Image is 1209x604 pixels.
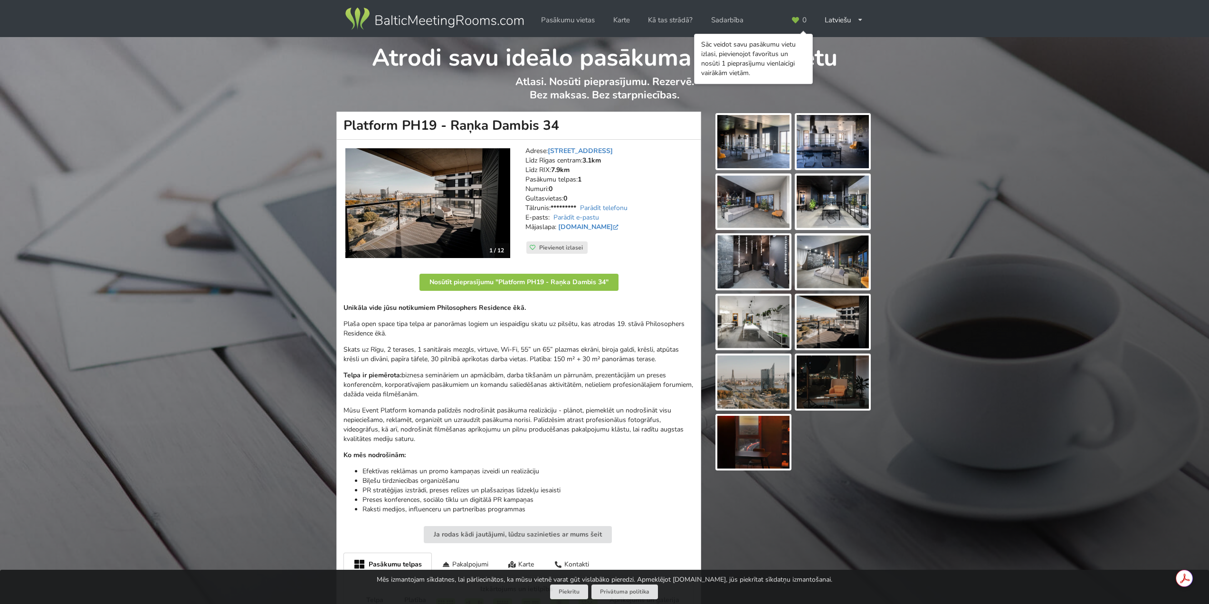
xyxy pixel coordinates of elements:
[578,175,581,184] strong: 1
[548,146,613,155] a: [STREET_ADDRESS]
[818,11,870,29] div: Latviešu
[549,184,552,193] strong: 0
[362,467,694,476] li: Efektīvas reklāmas un promo kampaņas izveidi un realizāciju
[580,203,628,212] a: Parādīt telefonu
[362,476,694,486] li: Biļešu tirdzniecības organizēšanu
[343,345,694,364] p: Skats uz Rīgu, 2 terases, 1 sanitārais mezgls, virtuve, Wi-Fi, 55” un 65” plazmas ekrāni, biroja ...
[343,6,525,32] img: Baltic Meeting Rooms
[717,235,790,288] img: Platform PH19 - Raņka Dambis 34 | Rīga | Pasākumu vieta - galerijas bilde
[591,585,658,599] a: Privātuma politika
[345,148,510,259] a: Neierastas vietas | Rīga | Platform PH19 - Raņka Dambis 34 1 / 12
[797,175,869,229] img: Platform PH19 - Raņka Dambis 34 | Rīga | Pasākumu vieta - galerijas bilde
[553,213,599,222] a: Parādīt e-pastu
[607,11,637,29] a: Karte
[550,585,588,599] button: Piekrītu
[345,148,510,259] img: Neierastas vietas | Rīga | Platform PH19 - Raņka Dambis 34
[717,175,790,229] img: Platform PH19 - Raņka Dambis 34 | Rīga | Pasākumu vieta - galerijas bilde
[424,526,612,543] button: Ja rodas kādi jautājumi, lūdzu sazinieties ar mums šeit
[544,553,599,575] div: Kontakti
[362,495,694,505] li: Preses konferences, sociālo tīklu un digitālā PR kampaņas
[701,40,806,78] div: Sāc veidot savu pasākumu vietu izlasi, pievienojot favorītus un nosūti 1 pieprasījumu vienlaicīgi...
[704,11,750,29] a: Sadarbība
[343,319,694,338] p: Plaša open space tipa telpa ar panorāmas logiem un iespaidīgu skatu uz pilsētu, kas atrodas 19. s...
[343,303,526,312] strong: Unikāla vide jūsu notikumiem Philosophers Residence ēkā.
[362,486,694,495] li: PR stratēģijas izstrādi, preses relīzes un plašsaziņas līdzekļu iesaisti
[539,244,583,251] span: Pievienot izlasei
[641,11,699,29] a: Kā tas strādā?
[582,156,601,165] strong: 3.1km
[337,37,872,73] h1: Atrodi savu ideālo pasākuma norises vietu
[432,553,498,575] div: Pakalpojumi
[362,505,694,514] li: Raksti medijos, influenceru un partnerības programmas
[558,222,620,231] a: [DOMAIN_NAME]
[343,371,401,380] strong: Telpa ir piemērota:
[498,553,544,575] div: Karte
[343,371,694,399] p: biznesa semināriem un apmācībām, darba tikšanām un pārrunām, prezentācijām un preses konferencēm,...
[563,194,567,203] strong: 0
[717,355,790,409] img: Platform PH19 - Raņka Dambis 34 | Rīga | Pasākumu vieta - galerijas bilde
[343,553,432,575] div: Pasākumu telpas
[484,243,510,258] div: 1 / 12
[336,112,701,140] h1: Platform PH19 - Raņka Dambis 34
[802,17,807,24] span: 0
[419,274,619,291] button: Nosūtīt pieprasījumu "Platform PH19 - Raņka Dambis 34"
[797,115,869,168] img: Platform PH19 - Raņka Dambis 34 | Rīga | Pasākumu vieta - galerijas bilde
[797,235,869,288] img: Platform PH19 - Raņka Dambis 34 | Rīga | Pasākumu vieta - galerijas bilde
[337,75,872,112] p: Atlasi. Nosūti pieprasījumu. Rezervē. Bez maksas. Bez starpniecības.
[797,296,869,349] img: Platform PH19 - Raņka Dambis 34 | Rīga | Pasākumu vieta - galerijas bilde
[717,115,790,168] img: Platform PH19 - Raņka Dambis 34 | Rīga | Pasākumu vieta - galerijas bilde
[343,451,406,460] strong: Ko mēs nodrošinām:
[717,296,790,349] img: Platform PH19 - Raņka Dambis 34 | Rīga | Pasākumu vieta - galerijas bilde
[717,416,790,469] img: Platform PH19 - Raņka Dambis 34 | Rīga | Pasākumu vieta - galerijas bilde
[525,146,694,241] address: Adrese: Līdz Rīgas centram: Līdz RIX: Pasākumu telpas: Numuri: Gultasvietas: Tālrunis: E-pasts: M...
[343,406,694,444] p: Mūsu Event Platform komanda palīdzēs nodrošināt pasākuma realizāciju - plānot, piemeklēt un nodro...
[534,11,601,29] a: Pasākumu vietas
[797,355,869,409] img: Platform PH19 - Raņka Dambis 34 | Rīga | Pasākumu vieta - galerijas bilde
[551,165,570,174] strong: 7.9km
